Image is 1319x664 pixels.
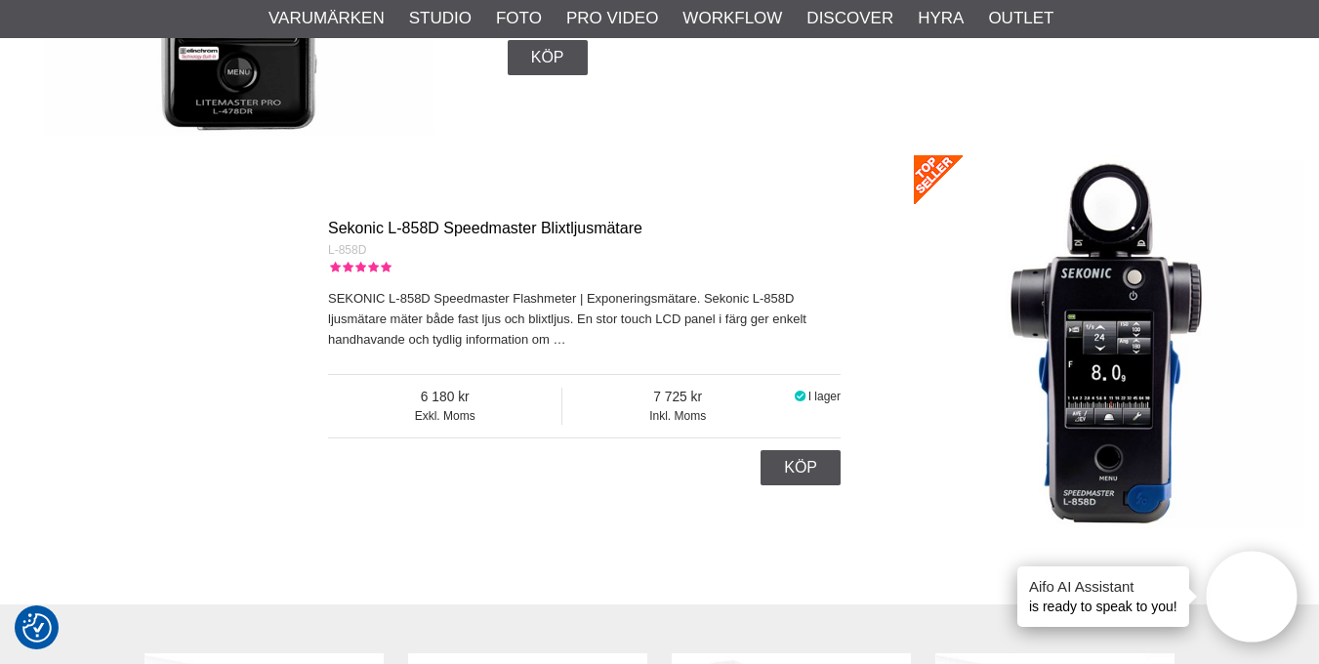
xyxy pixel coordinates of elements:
[761,450,841,485] a: Köp
[328,259,391,276] div: Kundbetyg: 5.00
[1029,576,1177,597] h4: Aifo AI Assistant
[562,407,792,425] span: Inkl. Moms
[808,390,841,403] span: I lager
[328,243,366,257] span: L-858D
[554,332,566,347] a: …
[328,388,561,408] span: 6 180
[682,6,782,31] a: Workflow
[22,613,52,643] img: Revisit consent button
[328,289,841,350] p: SEKONIC L-858D Speedmaster Flashmeter | Exponeringsmätare. Sekonic L-858D ljusmätare mäter både f...
[328,407,561,425] span: Exkl. Moms
[793,390,808,403] i: I lager
[806,6,893,31] a: Discover
[409,6,472,31] a: Studio
[988,6,1053,31] a: Outlet
[566,6,658,31] a: Pro Video
[268,6,385,31] a: Varumärken
[508,40,588,75] a: Köp
[496,6,542,31] a: Foto
[328,220,642,236] a: Sekonic L-858D Speedmaster Blixtljusmätare
[562,388,792,408] span: 7 725
[914,155,1304,546] img: Sekonic L-858D Speedmaster Blixtljusmätare
[1017,566,1189,627] div: is ready to speak to you!
[22,610,52,645] button: Samtyckesinställningar
[918,6,964,31] a: Hyra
